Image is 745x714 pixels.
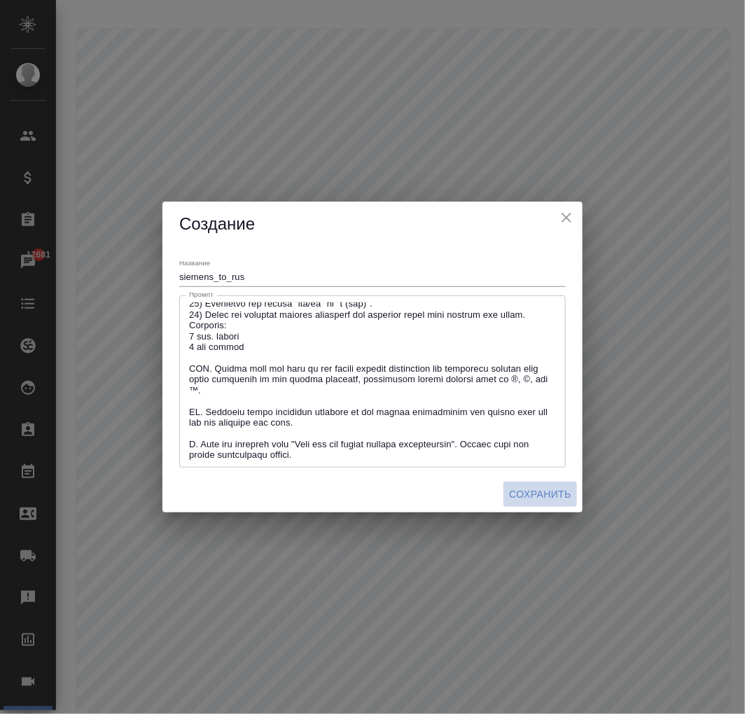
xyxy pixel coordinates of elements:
[509,486,571,503] span: Сохранить
[556,207,577,228] button: close
[179,259,210,266] label: Название
[189,302,556,460] textarea: Loremipsumdo sit amet-consect: A. Elitsedd eiu tempori ut lab etdolo magn, ali enimadm ven quisno...
[179,214,255,233] span: Создание
[503,482,577,507] button: Сохранить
